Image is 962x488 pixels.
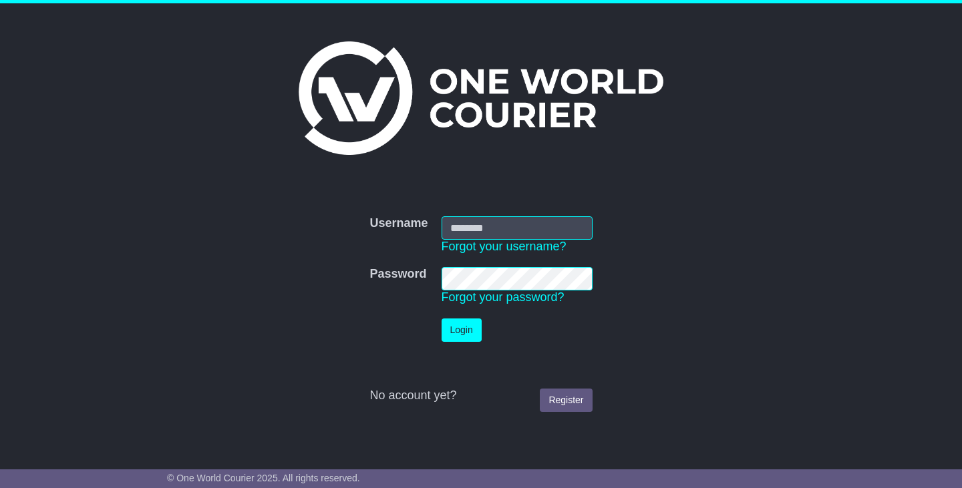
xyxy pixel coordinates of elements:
div: No account yet? [369,389,592,403]
button: Login [442,318,482,342]
label: Username [369,216,428,231]
a: Register [540,389,592,412]
a: Forgot your password? [442,290,565,304]
img: One World [299,41,663,155]
a: Forgot your username? [442,240,567,253]
span: © One World Courier 2025. All rights reserved. [167,473,360,483]
label: Password [369,267,426,282]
